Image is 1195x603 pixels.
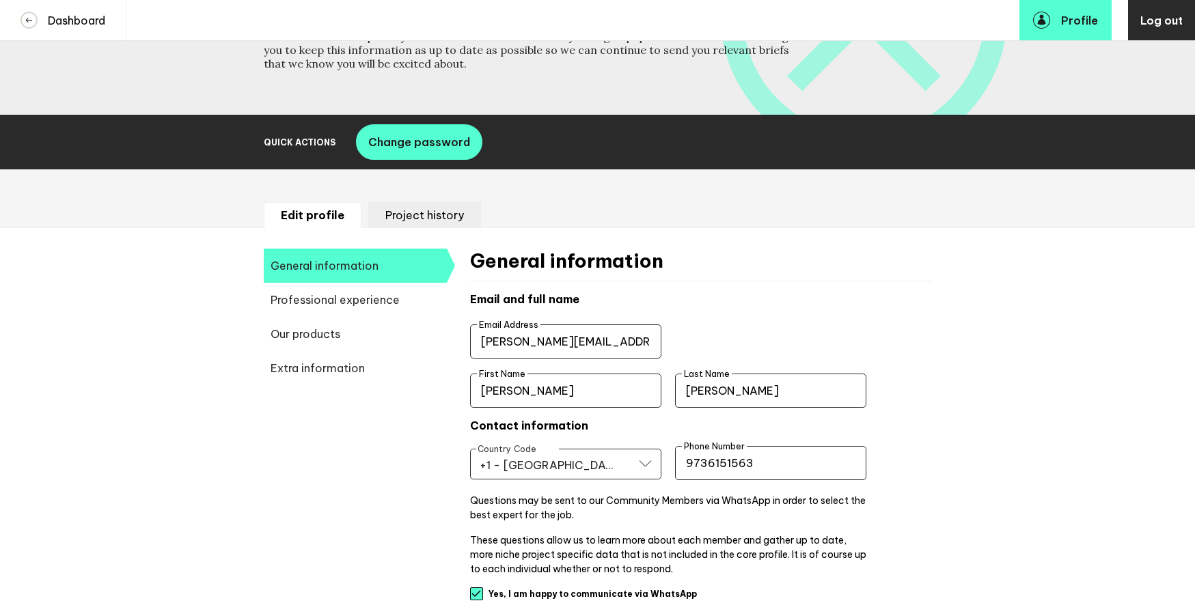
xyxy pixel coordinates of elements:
label: Last Name [682,368,732,379]
span: General information [264,249,447,283]
li: Edit profile [264,202,361,228]
h2: General information [470,249,932,281]
span: Profile [1061,14,1098,27]
li: Project history [368,202,481,228]
span: Our products [264,317,447,351]
p: Questions may be sent to our Community Members via WhatsApp in order to select the best expert fo... [470,494,866,522]
label: Yes, I am happy to communicate via WhatsApp [470,587,866,600]
span: Professional experience [264,283,447,317]
label: Email Address [477,319,540,330]
input: Yes, I am happy to communicate via WhatsApp [470,587,483,600]
h4: Contact information [470,419,932,432]
h2: Quick Actions [264,137,335,148]
p: These questions allow us to learn more about each member and gather up to date, more niche projec... [470,533,866,576]
h4: Dashboard [38,14,105,27]
span: Log out [1140,14,1183,27]
h4: Email and full name [470,292,932,306]
label: First Name [477,368,527,379]
span: Extra information [264,351,447,385]
button: Change password [356,124,482,160]
button: Open [639,449,652,479]
label: Phone Number [682,440,747,451]
label: Country Code [478,444,536,454]
h4: Please feel free to update your details and the answers to your sign up questions here. We encour... [264,29,797,70]
span: Change password [368,135,470,149]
